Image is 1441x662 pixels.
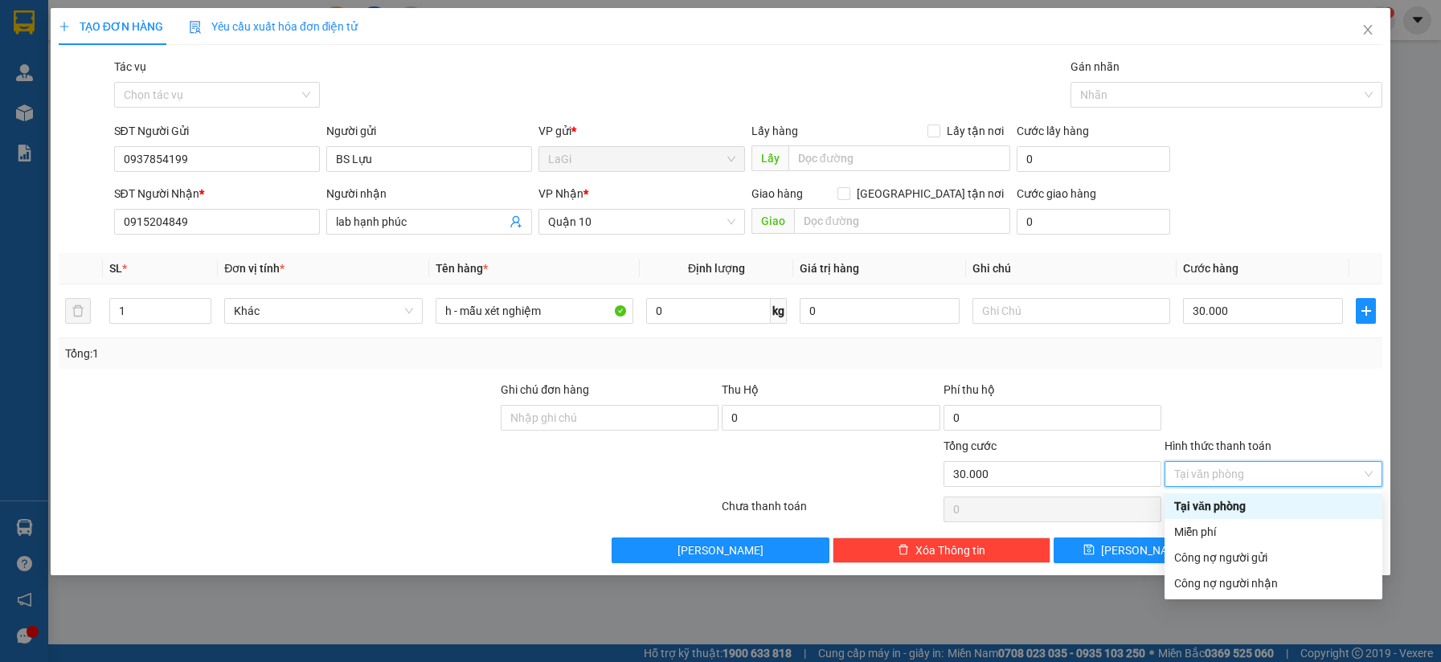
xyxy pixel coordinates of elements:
span: TẠO ĐƠN HÀNG [59,20,163,33]
span: Giao [751,208,794,234]
span: Lấy tận nơi [940,122,1010,140]
span: Cước hàng [1183,262,1238,275]
button: Close [1345,8,1390,53]
span: Lấy [751,145,788,171]
input: Cước giao hàng [1017,209,1169,235]
span: Lấy hàng [751,125,798,137]
div: Cước gửi hàng sẽ được ghi vào công nợ của người nhận [1165,570,1382,596]
span: Giao hàng [751,187,803,200]
span: Đơn vị tính [224,262,285,275]
span: [PERSON_NAME] [678,541,763,559]
span: LaGi [548,147,735,171]
span: Giá trị hàng [800,262,859,275]
div: Chưa thanh toán [720,497,941,525]
div: VP gửi [538,122,744,140]
label: Hình thức thanh toán [1165,439,1271,452]
input: Ghi Chú [972,298,1170,324]
span: close [1361,23,1374,36]
label: Cước giao hàng [1017,187,1096,200]
span: delete [898,544,909,557]
span: Xóa Thông tin [915,541,985,559]
div: Tổng: 1 [65,345,557,362]
button: [PERSON_NAME] [612,537,829,563]
div: SĐT Người Nhận [114,185,320,202]
span: Tổng cước [944,439,997,452]
span: SL [109,262,122,275]
th: Ghi chú [966,253,1177,284]
span: Khác [234,299,412,323]
input: 0 [800,298,960,324]
input: Dọc đường [788,145,1011,171]
span: Tại văn phòng [1174,462,1373,486]
span: [PERSON_NAME] [1101,541,1187,559]
span: save [1083,544,1095,557]
span: user-add [510,215,522,228]
div: Người gửi [326,122,532,140]
input: Cước lấy hàng [1017,146,1169,172]
span: Thu Hộ [722,383,759,396]
div: Phí thu hộ [944,381,1161,405]
div: Công nợ người gửi [1174,549,1373,566]
div: SĐT Người Gửi [114,122,320,140]
button: plus [1356,298,1376,324]
input: VD: Bàn, Ghế [436,298,633,324]
div: Cước gửi hàng sẽ được ghi vào công nợ của người gửi [1165,545,1382,570]
label: Ghi chú đơn hàng [501,383,589,396]
span: Quận 10 [548,210,735,234]
label: Tác vụ [114,60,146,73]
span: Tên hàng [436,262,488,275]
div: Người nhận [326,185,532,202]
label: Gán nhãn [1071,60,1120,73]
div: Tại văn phòng [1174,497,1373,515]
span: kg [771,298,787,324]
button: deleteXóa Thông tin [833,537,1050,563]
span: Định lượng [688,262,745,275]
span: plus [59,21,70,32]
span: Yêu cầu xuất hóa đơn điện tử [189,20,358,33]
div: Miễn phí [1174,523,1373,541]
span: [GEOGRAPHIC_DATA] tận nơi [850,185,1010,202]
input: Dọc đường [794,208,1011,234]
input: Ghi chú đơn hàng [501,405,718,431]
div: Công nợ người nhận [1174,574,1373,592]
span: plus [1357,304,1375,317]
span: VP Nhận [538,187,583,200]
label: Cước lấy hàng [1017,125,1089,137]
button: save[PERSON_NAME] [1054,537,1216,563]
button: delete [65,298,91,324]
img: icon [189,21,202,34]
